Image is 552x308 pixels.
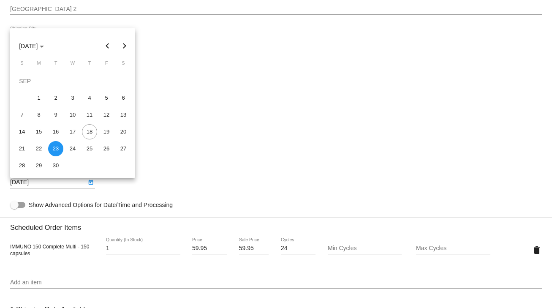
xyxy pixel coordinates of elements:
div: 8 [31,107,46,123]
div: 18 [82,124,97,139]
td: September 4, 2025 [81,90,98,106]
th: Wednesday [64,60,81,69]
div: 14 [14,124,30,139]
td: September 29, 2025 [30,157,47,174]
button: Choose month and year [12,38,51,55]
div: 27 [116,141,131,156]
td: September 2, 2025 [47,90,64,106]
div: 28 [14,158,30,173]
div: 29 [31,158,46,173]
th: Monday [30,60,47,69]
div: 23 [48,141,63,156]
td: September 11, 2025 [81,106,98,123]
td: September 16, 2025 [47,123,64,140]
div: 21 [14,141,30,156]
button: Previous month [99,38,116,55]
td: September 26, 2025 [98,140,115,157]
td: September 10, 2025 [64,106,81,123]
div: 26 [99,141,114,156]
div: 5 [99,90,114,106]
div: 30 [48,158,63,173]
div: 24 [65,141,80,156]
td: September 28, 2025 [14,157,30,174]
td: September 19, 2025 [98,123,115,140]
td: September 15, 2025 [30,123,47,140]
th: Sunday [14,60,30,69]
td: September 30, 2025 [47,157,64,174]
td: SEP [14,73,132,90]
div: 20 [116,124,131,139]
td: September 1, 2025 [30,90,47,106]
td: September 5, 2025 [98,90,115,106]
div: 19 [99,124,114,139]
td: September 18, 2025 [81,123,98,140]
td: September 20, 2025 [115,123,132,140]
td: September 6, 2025 [115,90,132,106]
td: September 3, 2025 [64,90,81,106]
td: September 22, 2025 [30,140,47,157]
td: September 7, 2025 [14,106,30,123]
td: September 14, 2025 [14,123,30,140]
td: September 27, 2025 [115,140,132,157]
th: Tuesday [47,60,64,69]
div: 7 [14,107,30,123]
th: Thursday [81,60,98,69]
td: September 9, 2025 [47,106,64,123]
td: September 25, 2025 [81,140,98,157]
div: 10 [65,107,80,123]
td: September 13, 2025 [115,106,132,123]
th: Saturday [115,60,132,69]
td: September 23, 2025 [47,140,64,157]
div: 2 [48,90,63,106]
td: September 17, 2025 [64,123,81,140]
div: 3 [65,90,80,106]
div: 22 [31,141,46,156]
td: September 12, 2025 [98,106,115,123]
div: 1 [31,90,46,106]
div: 4 [82,90,97,106]
div: 15 [31,124,46,139]
td: September 24, 2025 [64,140,81,157]
div: 12 [99,107,114,123]
div: 11 [82,107,97,123]
div: 16 [48,124,63,139]
div: 13 [116,107,131,123]
div: 9 [48,107,63,123]
div: 25 [82,141,97,156]
th: Friday [98,60,115,69]
td: September 21, 2025 [14,140,30,157]
div: 17 [65,124,80,139]
td: September 8, 2025 [30,106,47,123]
span: [DATE] [19,43,44,49]
button: Next month [116,38,133,55]
div: 6 [116,90,131,106]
